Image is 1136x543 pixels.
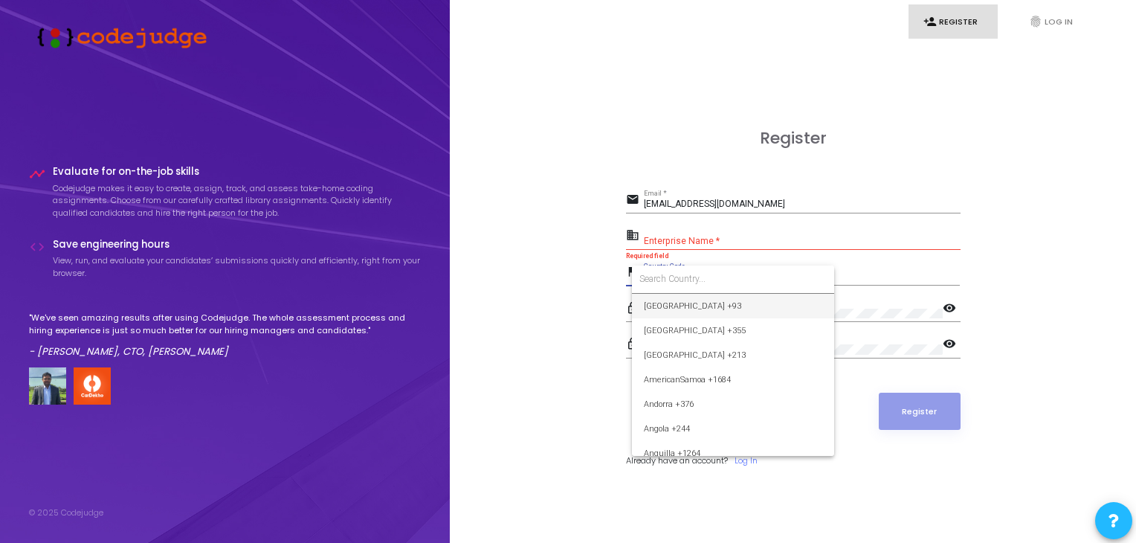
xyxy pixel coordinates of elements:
[644,392,822,417] span: Andorra +376
[644,417,822,441] span: Angola +244
[644,367,822,392] span: AmericanSamoa +1684
[644,343,822,367] span: [GEOGRAPHIC_DATA] +213
[639,272,827,286] input: Search Country...
[644,441,822,466] span: Anguilla +1264
[644,318,822,343] span: [GEOGRAPHIC_DATA] +355
[644,294,822,318] span: [GEOGRAPHIC_DATA] +93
